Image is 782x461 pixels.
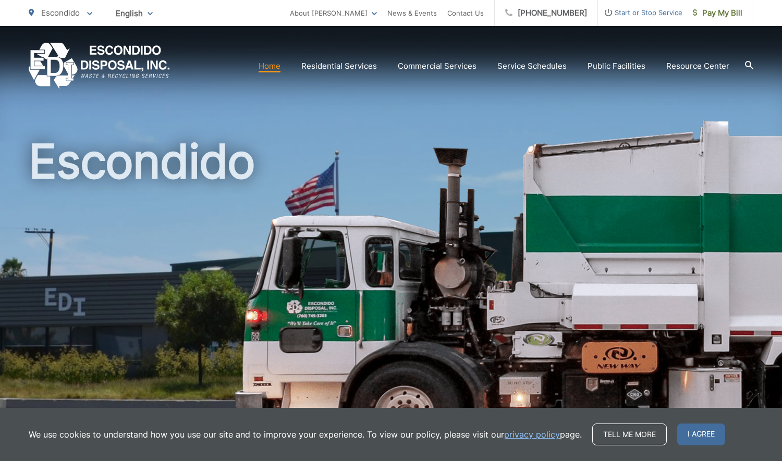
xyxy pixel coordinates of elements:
[588,60,645,72] a: Public Facilities
[108,4,161,22] span: English
[398,60,476,72] a: Commercial Services
[666,60,729,72] a: Resource Center
[290,7,377,19] a: About [PERSON_NAME]
[447,7,484,19] a: Contact Us
[301,60,377,72] a: Residential Services
[504,428,560,441] a: privacy policy
[387,7,437,19] a: News & Events
[29,428,582,441] p: We use cookies to understand how you use our site and to improve your experience. To view our pol...
[592,423,667,445] a: Tell me more
[693,7,742,19] span: Pay My Bill
[677,423,725,445] span: I agree
[259,60,280,72] a: Home
[41,8,80,18] span: Escondido
[497,60,567,72] a: Service Schedules
[29,43,170,89] a: EDCD logo. Return to the homepage.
